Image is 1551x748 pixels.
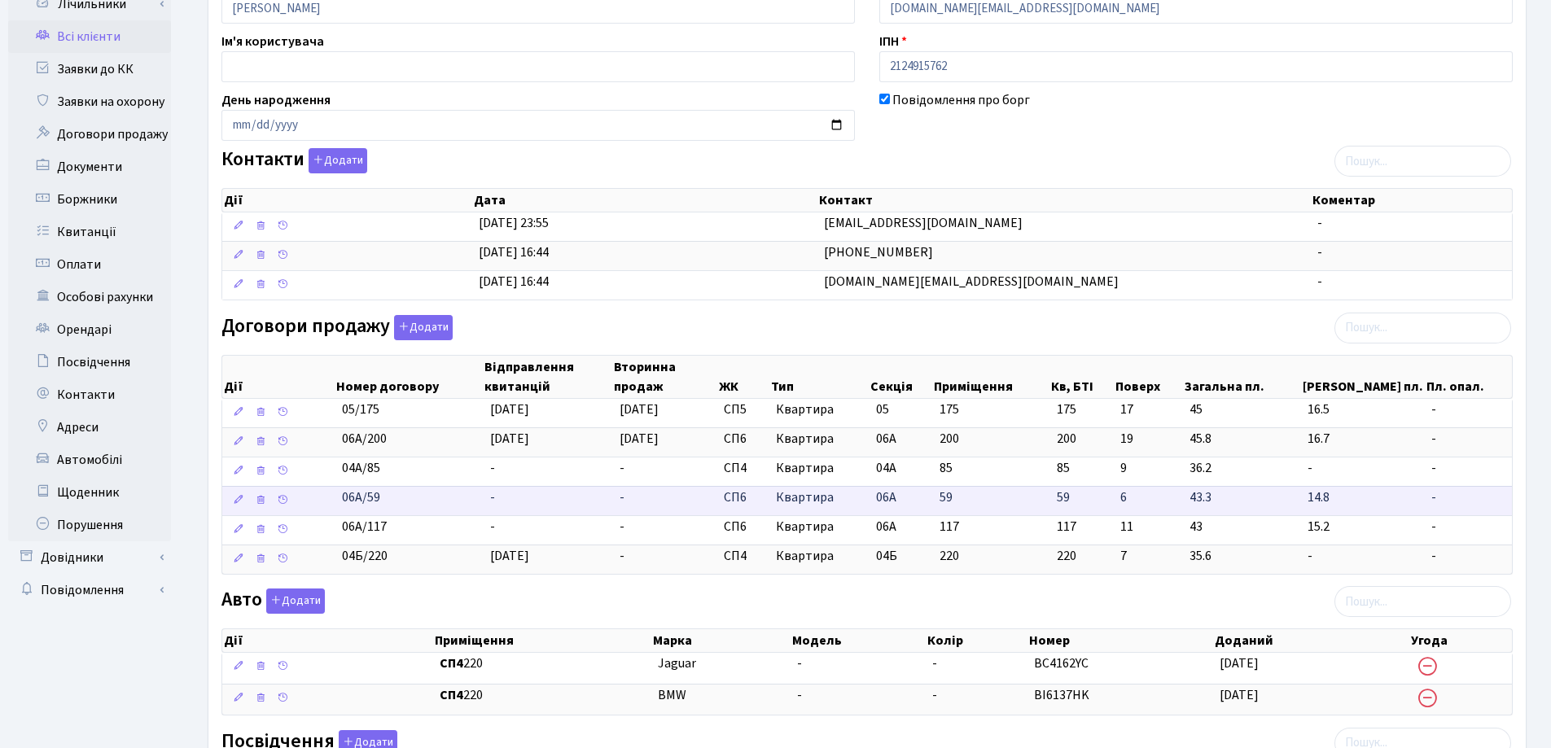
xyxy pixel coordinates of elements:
th: Дії [222,629,433,652]
th: Загальна пл. [1183,356,1301,398]
span: 04А [876,459,896,477]
th: Номер договору [335,356,483,398]
button: Контакти [309,148,367,173]
span: 220 [440,654,645,673]
span: 06А/200 [342,430,387,448]
th: Дата [472,189,817,212]
b: СП4 [440,686,463,704]
th: Дії [222,189,472,212]
span: - [1317,214,1322,232]
button: Договори продажу [394,315,453,340]
span: 16.7 [1308,430,1418,448]
span: Квартира [776,430,862,448]
span: [DATE] [620,400,659,418]
input: Пошук... [1334,146,1511,177]
span: 06А [876,488,896,506]
span: 14.8 [1308,488,1418,507]
span: [DATE] [1220,654,1259,672]
th: Пл. опал. [1425,356,1512,398]
span: - [1431,518,1505,536]
span: 35.6 [1190,547,1295,566]
span: [DATE] [490,430,529,448]
span: 117 [940,518,959,536]
span: 220 [1057,547,1108,566]
span: - [620,488,624,506]
span: 05 [876,400,889,418]
span: [DATE] [620,430,659,448]
span: Квартира [776,547,862,566]
span: 06А [876,430,896,448]
a: Документи [8,151,171,183]
label: День народження [221,90,331,110]
span: - [1317,243,1322,261]
th: Відправлення квитанцій [483,356,612,398]
th: Вторинна продаж [612,356,717,398]
span: - [490,518,495,536]
span: - [932,686,937,704]
span: 45.8 [1190,430,1295,448]
th: Угода [1409,629,1512,652]
span: 16.5 [1308,400,1418,419]
span: [DATE] 16:44 [479,243,549,261]
span: 43 [1190,518,1295,536]
b: СП4 [440,654,463,672]
span: Квартира [776,400,862,419]
span: 220 [940,547,959,565]
span: 06А/59 [342,488,380,506]
span: 04А/85 [342,459,380,477]
th: Кв, БТІ [1049,356,1114,398]
span: 9 [1120,459,1176,478]
th: Приміщення [433,629,651,652]
span: 36.2 [1190,459,1295,478]
a: Всі клієнти [8,20,171,53]
span: - [490,488,495,506]
span: - [1308,547,1418,566]
a: Довідники [8,541,171,574]
a: Особові рахунки [8,281,171,313]
a: Контакти [8,378,171,411]
button: Авто [266,588,325,614]
a: Додати [390,312,453,340]
label: Повідомлення про борг [892,90,1030,110]
th: Номер [1027,629,1213,652]
span: 175 [940,400,959,418]
span: 6 [1120,488,1176,507]
span: [DATE] 16:44 [479,273,549,291]
span: 117 [1057,518,1108,536]
span: СП4 [724,459,763,478]
span: - [1431,430,1505,448]
span: Квартира [776,459,862,478]
span: 06А/117 [342,518,387,536]
span: 7 [1120,547,1176,566]
th: Секція [869,356,933,398]
label: ІПН [879,32,907,51]
th: ЖК [717,356,769,398]
th: Марка [651,629,791,652]
span: 17 [1120,400,1176,419]
span: 85 [1057,459,1108,478]
span: 45 [1190,400,1295,419]
span: BC4162YC [1034,654,1089,672]
span: 19 [1120,430,1176,448]
span: Квартира [776,518,862,536]
span: 220 [440,686,645,705]
input: Пошук... [1334,313,1511,343]
span: BMW [658,686,686,704]
span: СП5 [724,400,763,419]
a: Додати [305,146,367,174]
span: - [620,459,624,477]
label: Договори продажу [221,315,453,340]
span: - [490,459,495,477]
th: [PERSON_NAME] пл. [1301,356,1425,398]
span: [PHONE_NUMBER] [824,243,933,261]
a: Щоденник [8,476,171,509]
span: [DATE] [490,547,529,565]
span: 85 [940,459,953,477]
span: СП4 [724,547,763,566]
input: Пошук... [1334,586,1511,617]
span: Jaguar [658,654,696,672]
span: СП6 [724,488,763,507]
span: - [797,686,802,704]
th: Поверх [1114,356,1183,398]
span: - [932,654,937,672]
